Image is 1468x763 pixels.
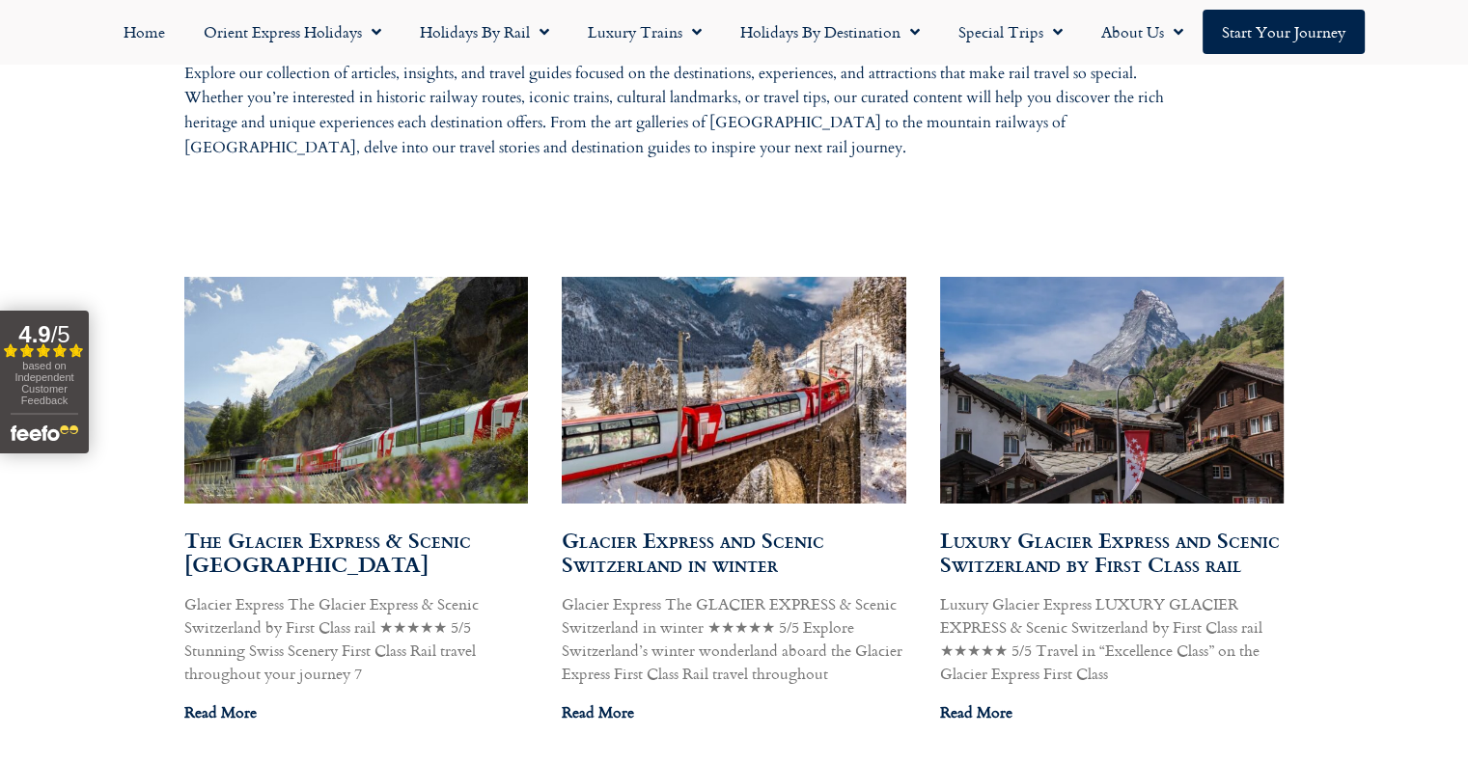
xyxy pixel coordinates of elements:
a: Read more about Glacier Express and Scenic Switzerland in winter [562,700,634,723]
a: Luxury Trains [568,10,721,54]
a: Start your Journey [1203,10,1365,54]
p: Glacier Express The Glacier Express & Scenic Switzerland by First Class rail ★★★★★ 5/5 Stunning S... [184,592,529,685]
a: Read more about Luxury Glacier Express and Scenic Switzerland by First Class rail [940,700,1012,723]
p: Explore our collection of articles, insights, and travel guides focused on the destinations, expe... [184,62,1188,160]
a: Home [104,10,184,54]
nav: Menu [10,10,1458,54]
a: Special Trips [939,10,1082,54]
a: The Glacier Express & Scenic [GEOGRAPHIC_DATA] [184,524,471,580]
a: Glacier Express and Scenic Switzerland in winter [562,524,824,580]
a: Read more about The Glacier Express & Scenic Switzerland [184,700,257,723]
a: Holidays by Rail [401,10,568,54]
a: About Us [1082,10,1203,54]
a: Holidays by Destination [721,10,939,54]
p: Luxury Glacier Express LUXURY GLACIER EXPRESS & Scenic Switzerland by First Class rail ★★★★★ 5/5 ... [940,592,1285,685]
p: Glacier Express The GLACIER EXPRESS & Scenic Switzerland in winter ★★★★★ 5/5 Explore Switzerland’... [562,592,906,685]
a: Luxury Glacier Express and Scenic Switzerland by First Class rail [940,524,1280,580]
a: Orient Express Holidays [184,10,401,54]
